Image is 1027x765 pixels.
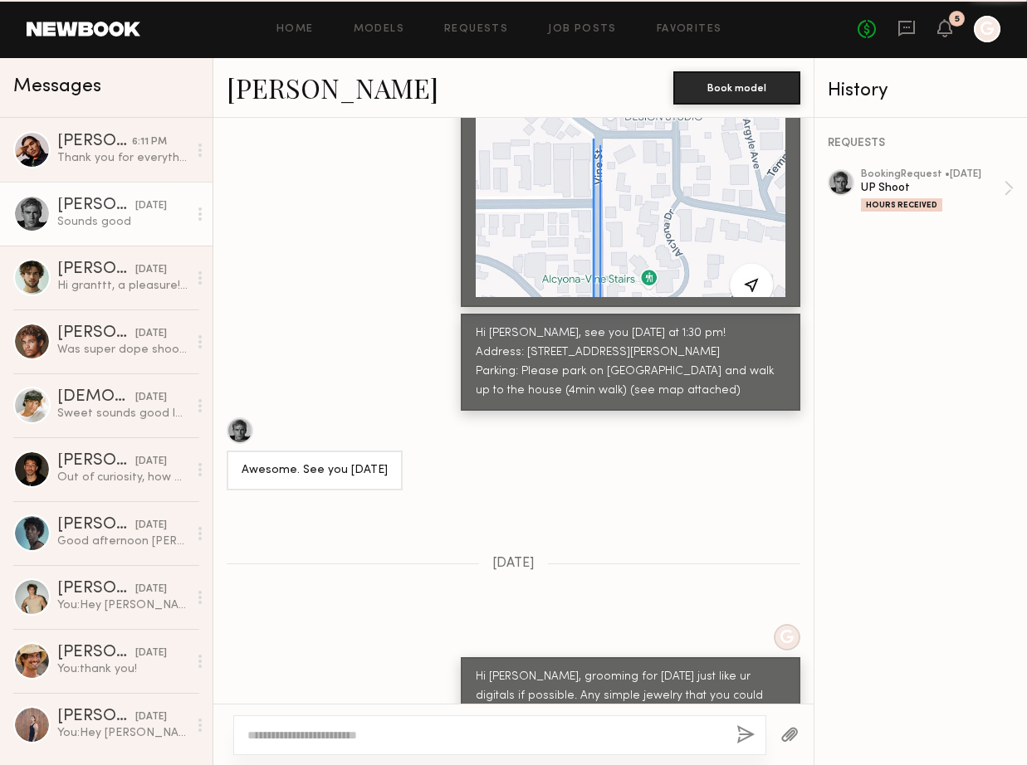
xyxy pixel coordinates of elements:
[135,582,167,597] div: [DATE]
[57,709,135,725] div: [PERSON_NAME]
[861,198,942,212] div: Hours Received
[242,461,388,480] div: Awesome. See you [DATE]
[57,214,188,230] div: Sounds good
[828,138,1014,149] div: REQUESTS
[57,725,188,741] div: You: Hey [PERSON_NAME]! just checking in on this?
[135,390,167,406] div: [DATE]
[861,169,1014,212] a: bookingRequest •[DATE]UP ShootHours Received
[57,534,188,549] div: Good afternoon [PERSON_NAME], thank you for reaching out. I am impressed by the vintage designs o...
[135,198,167,214] div: [DATE]
[13,77,101,96] span: Messages
[657,24,722,35] a: Favorites
[476,324,785,401] div: Hi [PERSON_NAME], see you [DATE] at 1:30 pm! Address: [STREET_ADDRESS][PERSON_NAME] Parking: Plea...
[57,389,135,406] div: [DEMOGRAPHIC_DATA][PERSON_NAME]
[861,180,1004,196] div: UP Shoot
[57,581,135,597] div: [PERSON_NAME]
[57,517,135,534] div: [PERSON_NAME]
[135,646,167,661] div: [DATE]
[135,709,167,725] div: [DATE]
[227,70,438,105] a: [PERSON_NAME]
[132,134,167,150] div: 6:11 PM
[135,326,167,342] div: [DATE]
[57,661,188,677] div: You: thank you!
[974,16,1000,42] a: G
[135,518,167,534] div: [DATE]
[673,71,800,105] button: Book model
[57,645,135,661] div: [PERSON_NAME]
[57,470,188,485] div: Out of curiosity, how many pieces would you be gifting?
[354,24,404,35] a: Models
[135,454,167,470] div: [DATE]
[57,150,188,166] div: Thank you for everything. Hope the best for you and your brand.
[135,262,167,278] div: [DATE]
[57,134,132,150] div: [PERSON_NAME]
[955,15,960,24] div: 5
[57,406,188,421] div: Sweet sounds good looking forward!!
[861,169,1004,180] div: booking Request • [DATE]
[57,325,135,342] div: [PERSON_NAME]
[828,81,1014,100] div: History
[57,453,135,470] div: [PERSON_NAME]
[57,278,188,294] div: Hi granttt, a pleasure! I’m currently planning to go to [GEOGRAPHIC_DATA] to do some work next month
[492,557,535,571] span: [DATE]
[57,261,135,278] div: [PERSON_NAME]
[57,597,188,613] div: You: Hey [PERSON_NAME]! Wanted to send you some Summer pieces, pinged you on i g . LMK!
[444,24,508,35] a: Requests
[476,668,785,725] div: Hi [PERSON_NAME], grooming for [DATE] just like ur digitals if possible. Any simple jewelry that ...
[276,24,314,35] a: Home
[673,80,800,94] a: Book model
[548,24,617,35] a: Job Posts
[57,197,135,214] div: [PERSON_NAME]
[57,342,188,358] div: Was super dope shooting! Thanks for having me!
